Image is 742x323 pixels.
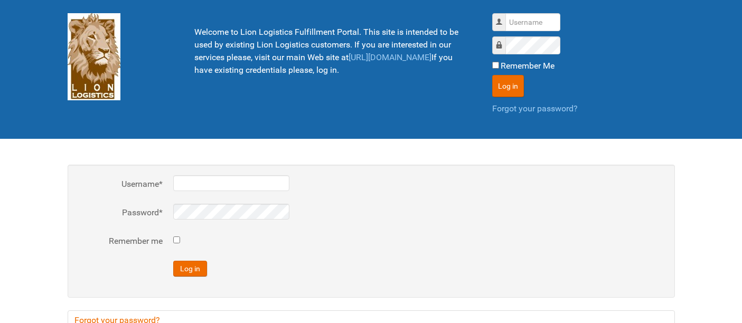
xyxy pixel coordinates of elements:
a: [URL][DOMAIN_NAME] [349,52,431,62]
a: Lion Logistics [68,51,120,61]
label: Remember me [78,235,163,248]
input: Username [505,13,560,31]
img: Lion Logistics [68,13,120,100]
a: Forgot your password? [492,103,578,113]
label: Username [78,178,163,191]
button: Log in [173,261,207,277]
label: Remember Me [501,60,555,72]
p: Welcome to Lion Logistics Fulfillment Portal. This site is intended to be used by existing Lion L... [194,26,466,77]
button: Log in [492,75,524,97]
label: Password [78,206,163,219]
